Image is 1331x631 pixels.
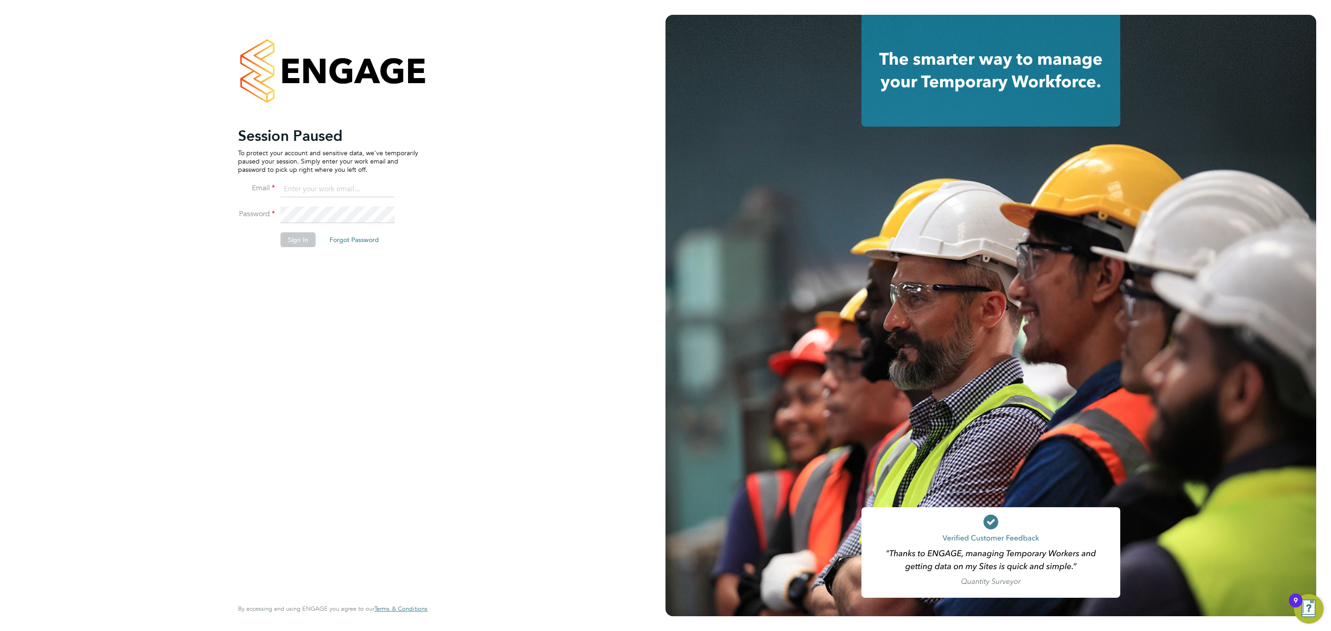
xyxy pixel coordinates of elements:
label: Password [238,209,275,219]
button: Sign In [281,232,316,247]
label: Email [238,183,275,193]
div: 9 [1294,601,1298,613]
span: By accessing and using ENGAGE you agree to our [238,605,427,613]
button: Forgot Password [322,232,386,247]
span: Terms & Conditions [374,605,427,613]
p: To protect your account and sensitive data, we've temporarily paused your session. Simply enter y... [238,149,418,174]
input: Enter your work email... [281,181,395,198]
a: Terms & Conditions [374,605,427,613]
h2: Session Paused [238,127,418,145]
button: Open Resource Center, 9 new notifications [1294,594,1324,624]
